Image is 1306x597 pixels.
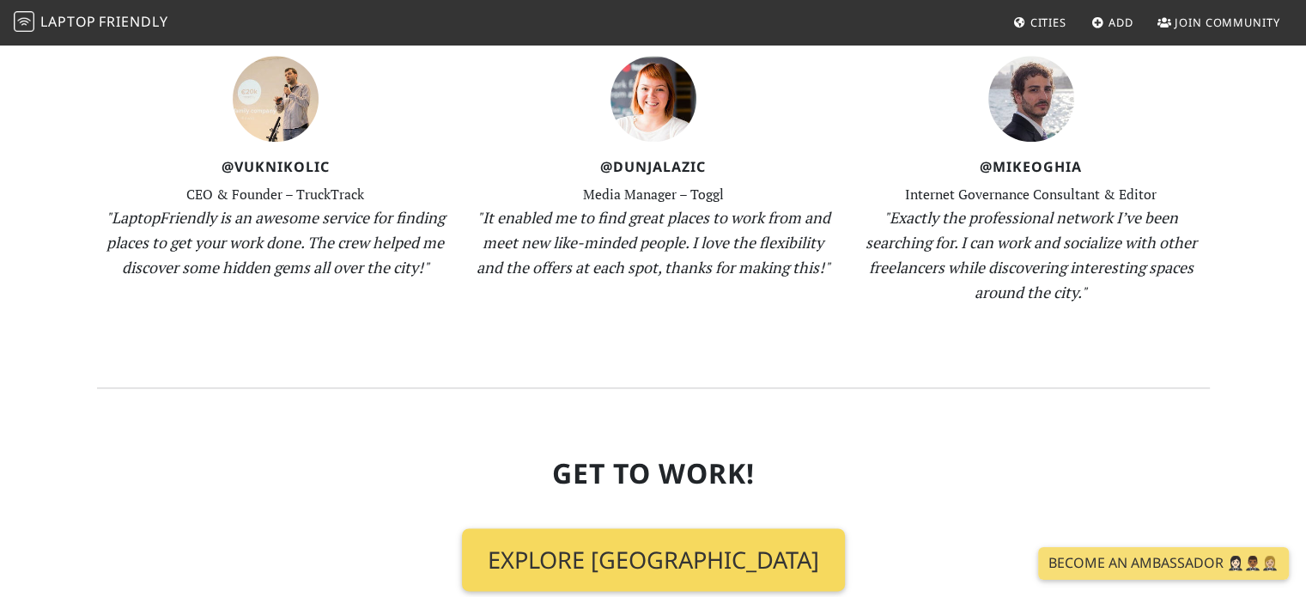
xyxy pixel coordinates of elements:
[233,56,319,142] img: vuk-nikolic-069e55947349021af2d479c15570516ff0841d81a22ee9013225a9fbfb17053d.jpg
[477,207,830,277] em: "It enabled me to find great places to work from and meet new like-minded people. I love the flex...
[1006,7,1073,38] a: Cities
[186,186,364,204] small: CEO & Founder – TruckTrack
[14,11,34,32] img: LaptopFriendly
[97,457,1210,490] h2: Get To Work!
[1175,15,1280,30] span: Join Community
[97,159,454,175] h4: @VukNikolic
[583,186,724,204] small: Media Manager – Toggl
[866,207,1197,302] em: "Exactly the professional network I’ve been searching for. I can work and socialize with other fr...
[1030,15,1066,30] span: Cities
[1109,15,1133,30] span: Add
[610,56,696,142] img: dunja-lazic-7e3f7dbf9bae496705a2cb1d0ad4506ae95adf44ba71bc6bf96fce6bb2209530.jpg
[1151,7,1287,38] a: Join Community
[99,12,167,31] span: Friendly
[106,207,445,277] em: "LaptopFriendly is an awesome service for finding places to get your work done. The crew helped m...
[14,8,168,38] a: LaptopFriendly LaptopFriendly
[462,528,845,592] a: Explore [GEOGRAPHIC_DATA]
[40,12,96,31] span: Laptop
[853,159,1210,175] h4: @MikeOghia
[988,56,1074,142] img: mike-oghia-399ba081a07d163c9c5512fe0acc6cb95335c0f04cd2fe9eaa138443c185c3a9.jpg
[1038,547,1289,580] a: Become an Ambassador 🤵🏻‍♀️🤵🏾‍♂️🤵🏼‍♀️
[905,186,1157,204] small: Internet Governance Consultant & Editor
[1084,7,1140,38] a: Add
[475,159,832,175] h4: @DunjaLazic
